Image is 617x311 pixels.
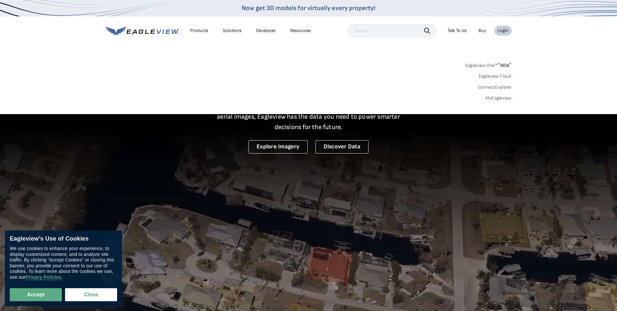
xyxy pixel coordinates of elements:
a: Eagleview Cloud [479,73,512,79]
button: Close [65,288,117,301]
div: Resources [290,28,311,34]
a: MyEagleview [486,95,512,101]
a: Now get 3D models for virtually every property! [242,4,375,12]
a: Explore Imagery [248,140,308,154]
div: Talk To Us [448,28,467,34]
div: Solutions [223,28,242,34]
div: We use cookies to enhance your experience, to display customized content, and to analyze site tra... [10,246,117,280]
div: Products [190,28,208,34]
div: Login [498,28,508,34]
input: Search [348,24,436,37]
a: ConnectExplorer [478,84,512,90]
p: A new era starts here. Built on more than 3.5 billion high-resolution aerial images, Eagleview ha... [209,101,408,132]
a: Developer [256,28,276,34]
a: Eagleview One™*NEW* [465,61,512,68]
a: Buy [478,28,486,34]
div: Eagleview’s Use of Cookies [10,235,117,243]
a: Privacy Policies [25,274,61,280]
button: Accept [10,288,62,301]
a: Discover Data [315,140,369,154]
span: NEW [498,63,511,68]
